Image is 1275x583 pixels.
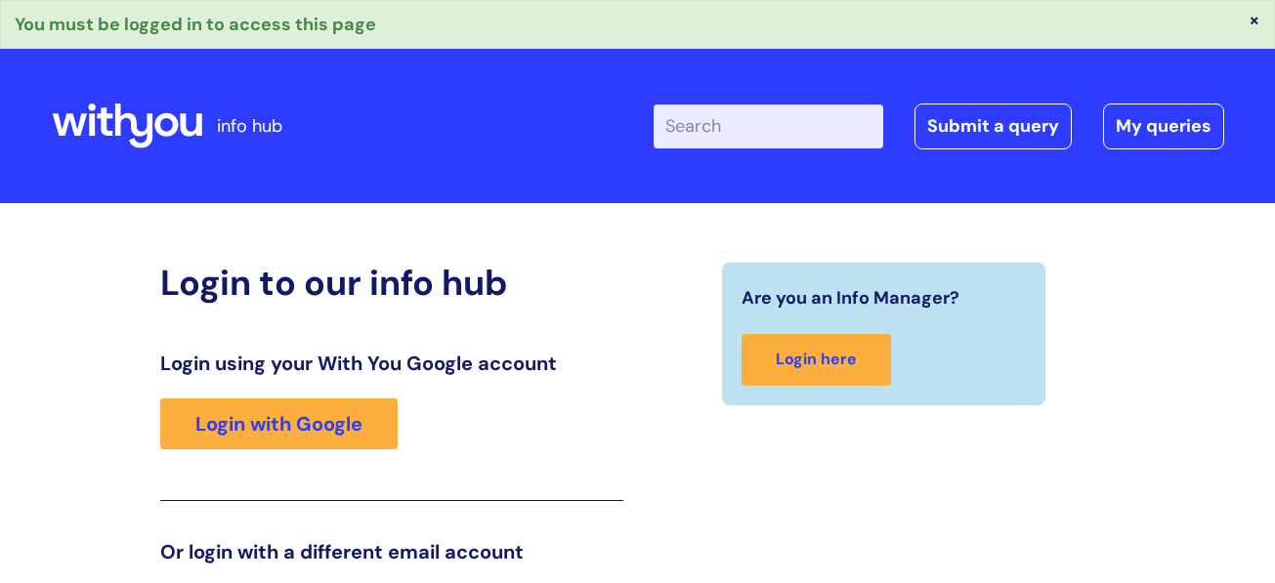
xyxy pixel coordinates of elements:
a: Login with Google [160,398,398,449]
h3: Or login with a different email account [160,540,623,563]
input: Search [654,104,883,147]
button: × [1249,11,1260,28]
span: Are you an Info Manager? [742,282,959,313]
a: My queries [1103,104,1224,148]
a: Login here [742,334,891,386]
h3: Login using your With You Google account [160,352,623,375]
p: info hub [217,110,282,142]
h2: Login to our info hub [160,262,623,304]
a: Submit a query [914,104,1072,148]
